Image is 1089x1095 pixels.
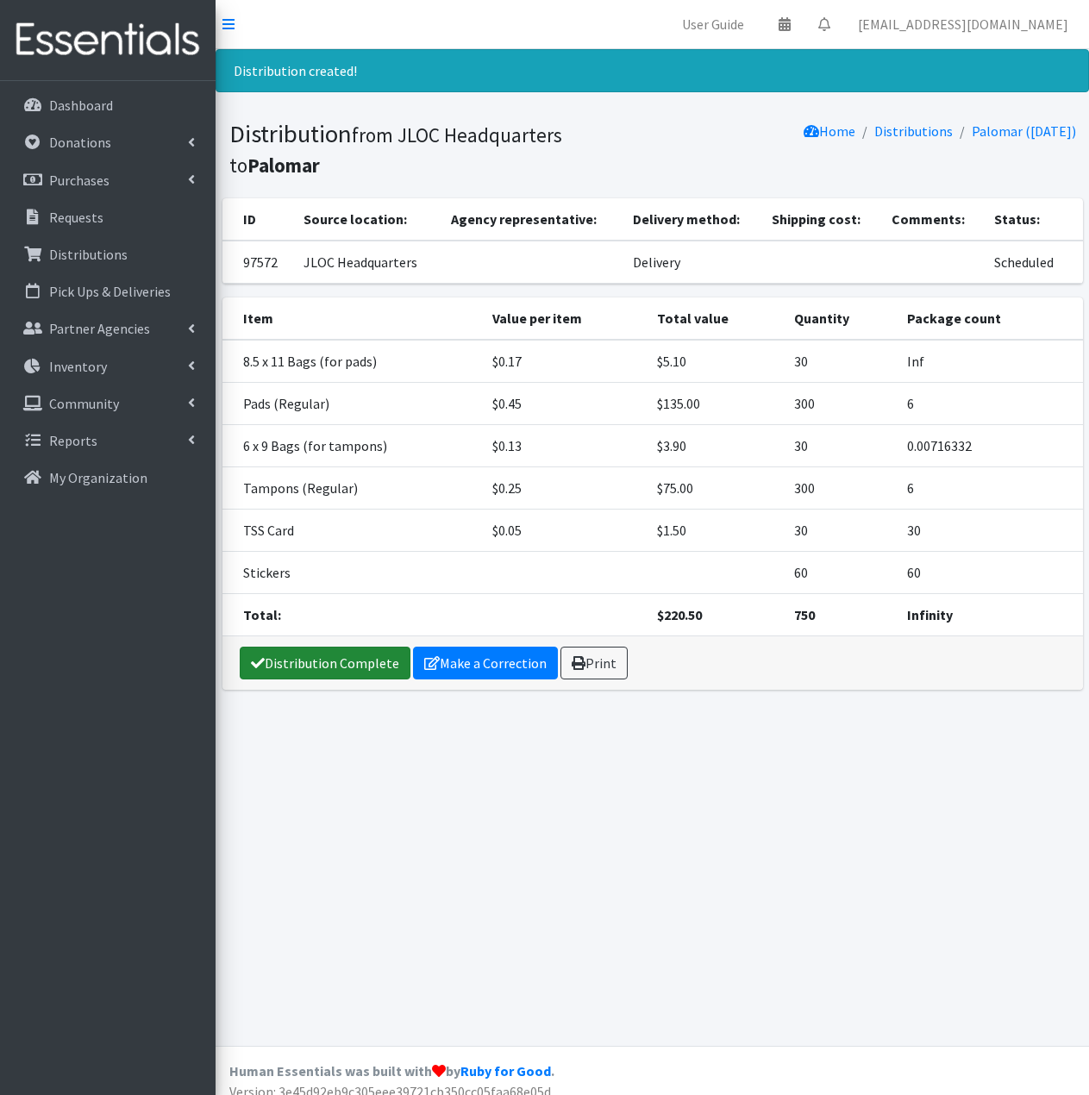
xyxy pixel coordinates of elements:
td: 6 [897,467,1083,510]
td: JLOC Headquarters [293,241,440,284]
p: Reports [49,432,97,449]
p: Partner Agencies [49,320,150,337]
td: 30 [897,510,1083,552]
td: $0.13 [482,425,646,467]
img: HumanEssentials [7,11,209,69]
small: from JLOC Headquarters to [229,122,562,178]
th: Package count [897,297,1083,340]
a: Distributions [7,237,209,272]
div: Distribution created! [216,49,1089,92]
th: Total value [647,297,784,340]
strong: Total: [243,606,281,623]
a: [EMAIL_ADDRESS][DOMAIN_NAME] [844,7,1082,41]
td: $0.45 [482,383,646,425]
td: $0.25 [482,467,646,510]
strong: Infinity [907,606,953,623]
td: Delivery [623,241,762,284]
a: Distributions [874,122,953,140]
td: 6 x 9 Bags (for tampons) [222,425,483,467]
strong: $220.50 [657,606,702,623]
b: Palomar [247,153,320,178]
a: Pick Ups & Deliveries [7,274,209,309]
p: Purchases [49,172,110,189]
td: $75.00 [647,467,784,510]
a: Make a Correction [413,647,558,679]
td: 30 [784,340,897,383]
strong: Human Essentials was built with by . [229,1062,554,1079]
a: Community [7,386,209,421]
th: Shipping cost: [761,198,881,241]
p: Donations [49,134,111,151]
td: Stickers [222,552,483,594]
a: Ruby for Good [460,1062,551,1079]
strong: 750 [794,606,815,623]
a: Donations [7,125,209,160]
a: Distribution Complete [240,647,410,679]
td: 30 [784,425,897,467]
p: Inventory [49,358,107,375]
td: $0.17 [482,340,646,383]
td: 0.00716332 [897,425,1083,467]
td: Inf [897,340,1083,383]
th: Source location: [293,198,440,241]
td: 30 [784,510,897,552]
a: Home [804,122,855,140]
a: My Organization [7,460,209,495]
td: TSS Card [222,510,483,552]
td: $135.00 [647,383,784,425]
td: $3.90 [647,425,784,467]
th: Value per item [482,297,646,340]
td: 8.5 x 11 Bags (for pads) [222,340,483,383]
th: ID [222,198,294,241]
th: Agency representative: [441,198,623,241]
a: User Guide [668,7,758,41]
th: Comments: [881,198,984,241]
td: $0.05 [482,510,646,552]
td: 97572 [222,241,294,284]
td: 60 [784,552,897,594]
th: Item [222,297,483,340]
a: Inventory [7,349,209,384]
a: Dashboard [7,88,209,122]
td: 60 [897,552,1083,594]
td: 300 [784,383,897,425]
p: Pick Ups & Deliveries [49,283,171,300]
p: Dashboard [49,97,113,114]
th: Quantity [784,297,897,340]
td: 6 [897,383,1083,425]
td: 300 [784,467,897,510]
td: $5.10 [647,340,784,383]
p: Community [49,395,119,412]
p: My Organization [49,469,147,486]
th: Status: [984,198,1083,241]
h1: Distribution [229,119,647,178]
a: Partner Agencies [7,311,209,346]
a: Print [560,647,628,679]
th: Delivery method: [623,198,762,241]
td: Pads (Regular) [222,383,483,425]
a: Palomar ([DATE]) [972,122,1076,140]
a: Requests [7,200,209,235]
p: Distributions [49,246,128,263]
td: Scheduled [984,241,1083,284]
p: Requests [49,209,103,226]
td: $1.50 [647,510,784,552]
a: Purchases [7,163,209,197]
td: Tampons (Regular) [222,467,483,510]
a: Reports [7,423,209,458]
